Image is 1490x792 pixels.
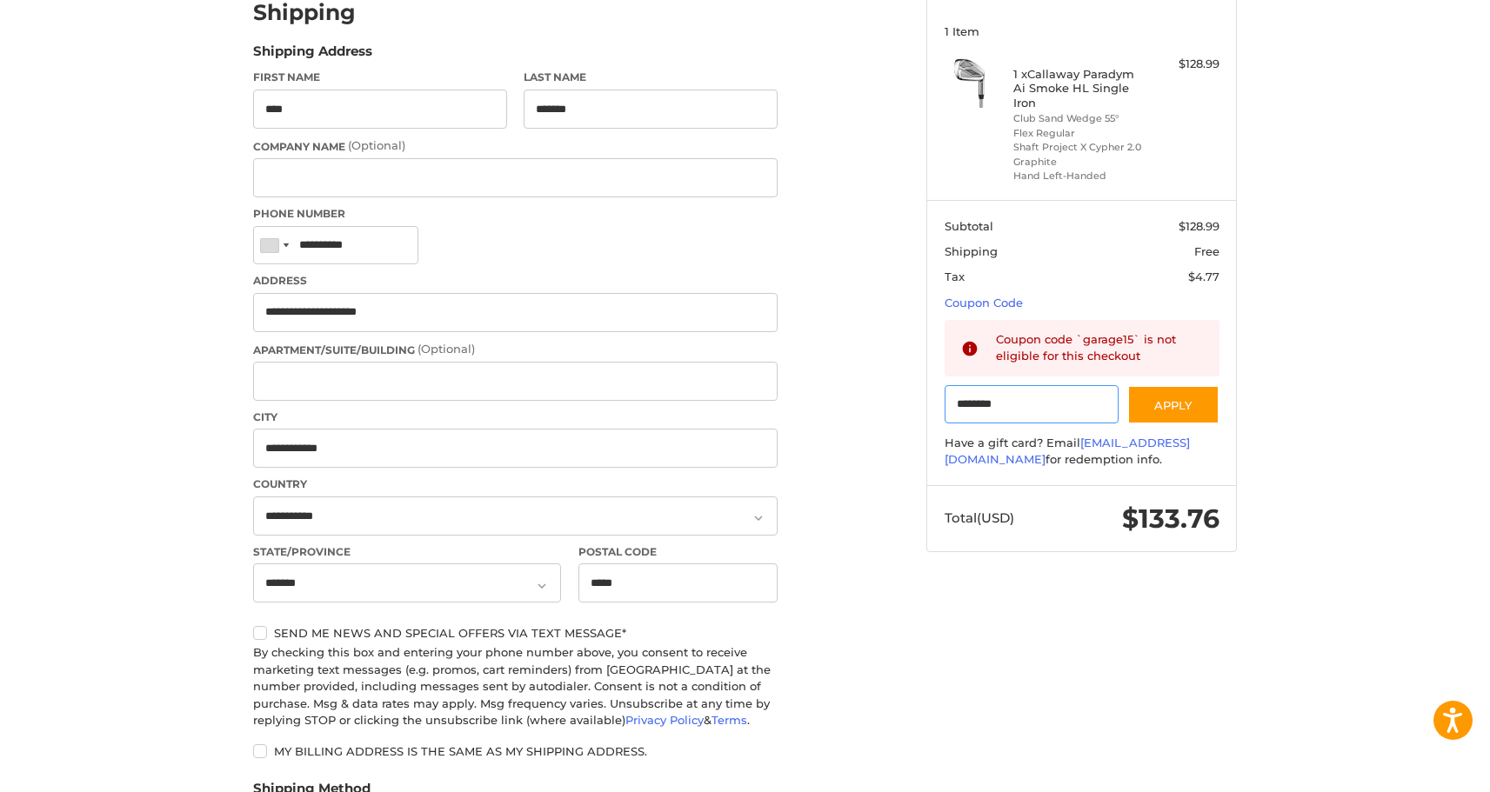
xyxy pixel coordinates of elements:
[945,219,993,233] span: Subtotal
[1013,67,1146,110] h4: 1 x Callaway Paradym Ai Smoke HL Single Iron
[253,644,778,729] div: By checking this box and entering your phone number above, you consent to receive marketing text ...
[418,342,475,356] small: (Optional)
[1194,244,1219,258] span: Free
[253,744,778,758] label: My billing address is the same as my shipping address.
[524,70,778,85] label: Last Name
[1013,140,1146,169] li: Shaft Project X Cypher 2.0 Graphite
[945,270,965,283] span: Tax
[1013,126,1146,141] li: Flex Regular
[945,24,1219,38] h3: 1 Item
[1179,219,1219,233] span: $128.99
[253,341,778,358] label: Apartment/Suite/Building
[348,138,405,152] small: (Optional)
[1151,56,1219,73] div: $128.99
[1127,385,1219,424] button: Apply
[253,409,778,425] label: City
[945,244,998,258] span: Shipping
[253,626,778,640] label: Send me news and special offers via text message*
[253,476,778,492] label: Country
[578,544,778,560] label: Postal Code
[945,509,1014,526] span: Total (USD)
[945,435,1219,469] div: Have a gift card? Email for redemption info.
[1013,111,1146,126] li: Club Sand Wedge 55°
[253,206,778,222] label: Phone Number
[712,713,747,727] a: Terms
[945,296,1023,309] a: Coupon Code
[1013,169,1146,183] li: Hand Left-Handed
[253,137,778,155] label: Company Name
[945,385,1119,424] input: Gift Certificate or Coupon Code
[625,713,704,727] a: Privacy Policy
[996,331,1203,365] div: Coupon code `garage15` is not eligible for this checkout
[253,273,778,289] label: Address
[253,42,372,70] legend: Shipping Address
[1122,502,1219,535] span: $133.76
[253,70,507,85] label: First Name
[1188,270,1219,283] span: $4.77
[253,544,561,560] label: State/Province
